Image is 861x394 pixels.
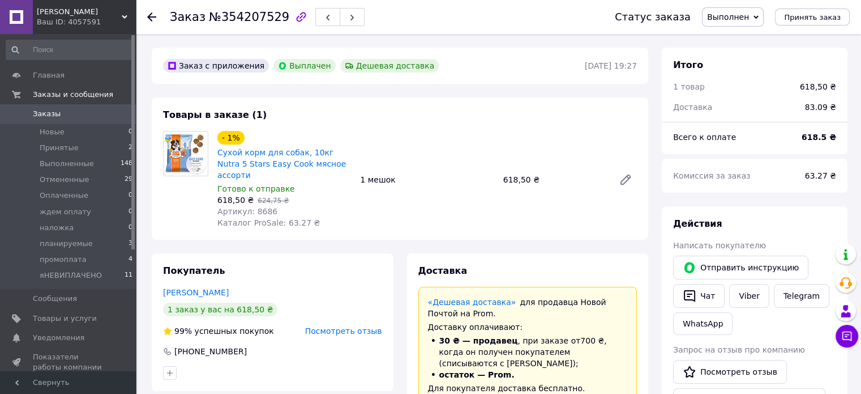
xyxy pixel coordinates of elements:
[673,284,725,308] button: Чат
[798,95,843,120] div: 83.09 ₴
[125,175,132,185] span: 29
[128,127,132,137] span: 0
[33,90,113,100] span: Заказы и сообщения
[673,256,808,279] button: Отправить инструкцию
[217,207,277,216] span: Артикул: 8686
[40,255,87,265] span: промоплата
[673,312,733,335] a: WhatsApp
[163,303,277,316] div: 1 заказ у вас на 618,50 ₴
[805,171,836,180] span: 63.27 ₴
[439,336,518,345] span: 30 ₴ — продавец
[128,255,132,265] span: 4
[33,313,97,324] span: Товары и услуги
[40,270,102,281] span: яНЕВИПЛАЧЕНО
[614,168,637,191] a: Редактировать
[163,109,267,120] span: Товары в заказе (1)
[170,10,205,24] span: Заказ
[128,190,132,201] span: 0
[173,346,248,357] div: [PHONE_NUMBER]
[163,59,269,73] div: Заказ с приложения
[784,13,841,22] span: Принять заказ
[428,296,628,319] div: для продавца Новой Почтой на Prom.
[33,294,77,304] span: Сообщения
[40,239,93,249] span: планируемые
[163,288,229,297] a: [PERSON_NAME]
[209,10,289,24] span: №354207529
[729,284,769,308] a: Viber
[33,333,84,343] span: Уведомления
[33,352,105,372] span: Показатели работы компании
[428,298,516,307] a: «Дешевая доставка»
[217,131,245,145] div: - 1%
[305,327,382,336] span: Посмотреть отзыв
[163,265,225,276] span: Покупатель
[428,321,628,333] div: Доставку оплачивают:
[428,335,628,369] li: , при заказе от 700 ₴ , когда он получен покупателем (списываются с [PERSON_NAME]);
[673,218,722,229] span: Действия
[217,196,254,205] span: 618,50 ₴
[428,383,628,394] div: Для покупателя доставка бесплатно.
[121,159,132,169] span: 148
[836,325,858,348] button: Чат с покупателем
[40,190,88,201] span: Оплаченные
[217,148,346,180] a: Сухой корм для собак, 10кг Nutra 5 Stars Easy Cook мясное ассорти
[33,70,65,81] span: Главная
[40,175,89,185] span: Отмененные
[33,109,61,119] span: Заказы
[147,11,156,23] div: Вернуться назад
[800,81,836,92] div: 618,50 ₴
[128,223,132,233] span: 0
[673,241,766,250] span: Написать покупателю
[499,172,610,188] div: 618,50 ₴
[418,265,468,276] span: Доставка
[258,197,289,205] span: 624,75 ₴
[673,360,787,384] a: Посмотреть отзыв
[673,133,736,142] span: Всего к оплате
[40,223,74,233] span: наложка
[217,218,320,227] span: Каталог ProSale: 63.27 ₴
[217,184,295,193] span: Готово к отправке
[585,61,637,70] time: [DATE] 19:27
[673,82,705,91] span: 1 товар
[128,207,132,217] span: 0
[774,284,829,308] a: Telegram
[37,17,136,27] div: Ваш ID: 4057591
[673,103,712,112] span: Доставка
[707,12,749,22] span: Выполнен
[164,132,208,176] img: Сухой корм для собак, 10кг Nutra 5 Stars Easy Cook мясное ассорти
[40,127,65,137] span: Новые
[340,59,439,73] div: Дешевая доставка
[673,171,751,180] span: Комиссия за заказ
[673,345,805,354] span: Запрос на отзыв про компанию
[40,159,94,169] span: Выполненные
[128,239,132,249] span: 3
[40,143,79,153] span: Принятые
[355,172,498,188] div: 1 мешок
[439,370,515,379] span: остаток — Prom.
[802,133,836,142] b: 618.5 ₴
[273,59,335,73] div: Выплачен
[163,325,274,337] div: успешных покупок
[128,143,132,153] span: 2
[37,7,122,17] span: ERWIN
[125,270,132,281] span: 11
[775,9,850,26] button: Принять заказ
[615,11,691,23] div: Статус заказа
[174,327,192,336] span: 99%
[40,207,91,217] span: ждем оплату
[673,60,703,70] span: Итого
[6,40,134,60] input: Поиск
